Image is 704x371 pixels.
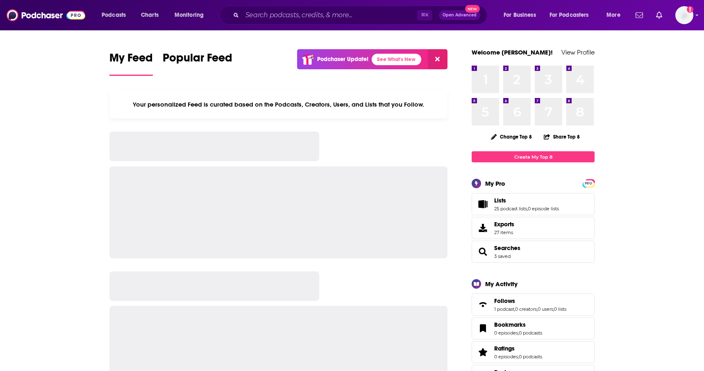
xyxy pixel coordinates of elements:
[475,198,491,210] a: Lists
[109,51,153,76] a: My Feed
[465,5,480,13] span: New
[472,217,595,239] a: Exports
[519,354,542,360] a: 0 podcasts
[163,51,232,76] a: Popular Feed
[109,91,447,118] div: Your personalized Feed is curated based on the Podcasts, Creators, Users, and Lists that you Follow.
[504,9,536,21] span: For Business
[242,9,417,22] input: Search podcasts, credits, & more...
[494,345,515,352] span: Ratings
[494,345,542,352] a: Ratings
[550,9,589,21] span: For Podcasters
[494,221,514,228] span: Exports
[439,10,480,20] button: Open AdvancedNew
[518,354,519,360] span: ,
[538,306,553,312] a: 0 users
[687,6,693,13] svg: Add a profile image
[537,306,538,312] span: ,
[475,346,491,358] a: Ratings
[475,299,491,310] a: Follows
[494,253,511,259] a: 3 saved
[141,9,159,21] span: Charts
[494,321,526,328] span: Bookmarks
[472,241,595,263] span: Searches
[7,7,85,23] img: Podchaser - Follow, Share and Rate Podcasts
[543,129,580,145] button: Share Top 8
[96,9,136,22] button: open menu
[561,48,595,56] a: View Profile
[544,9,601,22] button: open menu
[169,9,214,22] button: open menu
[443,13,477,17] span: Open Advanced
[486,132,537,142] button: Change Top 8
[475,222,491,234] span: Exports
[494,197,506,204] span: Lists
[136,9,164,22] a: Charts
[472,341,595,363] span: Ratings
[632,8,646,22] a: Show notifications dropdown
[494,197,559,204] a: Lists
[472,193,595,215] span: Lists
[472,151,595,162] a: Create My Top 8
[472,317,595,339] span: Bookmarks
[163,51,232,70] span: Popular Feed
[606,9,620,21] span: More
[519,330,542,336] a: 0 podcasts
[515,306,537,312] a: 0 creators
[494,354,518,360] a: 0 episodes
[498,9,546,22] button: open menu
[494,330,518,336] a: 0 episodes
[109,51,153,70] span: My Feed
[485,180,505,187] div: My Pro
[175,9,204,21] span: Monitoring
[472,48,553,56] a: Welcome [PERSON_NAME]!
[317,56,368,63] p: Podchaser Update!
[528,206,559,212] a: 0 episode lists
[494,321,542,328] a: Bookmarks
[675,6,693,24] span: Logged in as LornaG
[514,306,515,312] span: ,
[675,6,693,24] img: User Profile
[372,54,421,65] a: See What's New
[518,330,519,336] span: ,
[475,323,491,334] a: Bookmarks
[494,306,514,312] a: 1 podcast
[417,10,432,20] span: ⌘ K
[601,9,631,22] button: open menu
[494,297,566,305] a: Follows
[527,206,528,212] span: ,
[653,8,665,22] a: Show notifications dropdown
[494,230,514,235] span: 27 items
[485,280,518,288] div: My Activity
[472,294,595,316] span: Follows
[675,6,693,24] button: Show profile menu
[554,306,566,312] a: 0 lists
[553,306,554,312] span: ,
[494,297,515,305] span: Follows
[584,180,593,186] a: PRO
[494,244,520,252] a: Searches
[227,6,495,25] div: Search podcasts, credits, & more...
[475,246,491,257] a: Searches
[494,206,527,212] a: 25 podcast lists
[102,9,126,21] span: Podcasts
